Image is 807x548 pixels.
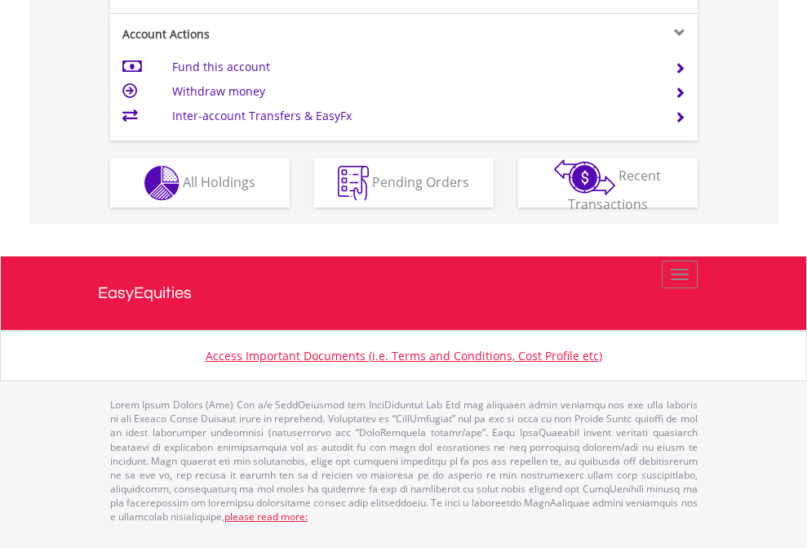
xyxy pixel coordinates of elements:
[206,348,602,363] a: Access Important Documents (i.e. Terms and Conditions, Cost Profile etc)
[172,55,654,79] td: Fund this account
[314,158,494,207] button: Pending Orders
[144,166,180,201] img: holdings-wht.png
[554,159,615,195] img: transactions-zar-wht.png
[172,79,654,104] td: Withdraw money
[110,158,290,207] button: All Holdings
[98,256,710,330] a: EasyEquities
[372,172,469,190] span: Pending Orders
[110,26,404,42] div: Account Actions
[338,166,369,201] img: pending_instructions-wht.png
[183,172,255,190] span: All Holdings
[110,398,698,523] p: Lorem Ipsum Dolors (Ame) Con a/e SeddOeiusmod tem InciDiduntut Lab Etd mag aliquaen admin veniamq...
[224,510,308,523] a: please read more:
[518,158,698,207] button: Recent Transactions
[172,104,654,128] td: Inter-account Transfers & EasyFx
